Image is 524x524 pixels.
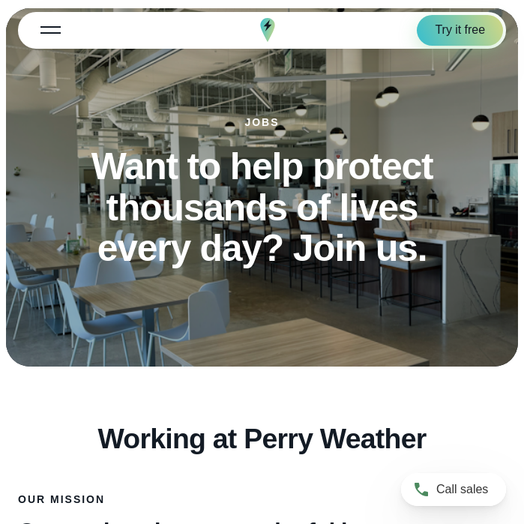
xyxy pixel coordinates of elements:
h3: Our Mission [18,493,506,505]
h2: Want to help protect thousands of lives every day? Join us. [18,146,506,269]
a: Call sales [401,473,506,506]
span: Call sales [436,481,488,499]
a: Try it free [417,15,503,46]
h1: jobs [244,116,279,128]
span: Try it free [435,22,485,39]
h2: Working at Perry Weather [97,422,426,456]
